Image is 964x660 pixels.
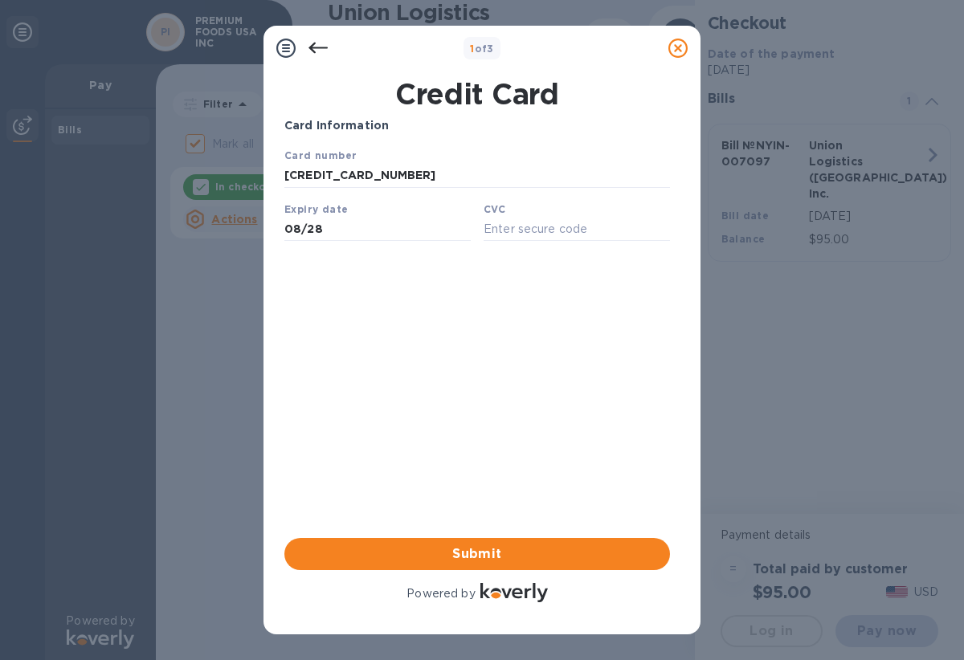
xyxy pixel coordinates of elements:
b: Card Information [284,119,389,132]
p: Powered by [406,585,475,602]
span: 1 [470,43,474,55]
b: of 3 [470,43,494,55]
h1: Credit Card [278,77,676,111]
button: Submit [284,538,670,570]
span: Submit [297,544,657,564]
iframe: Your browser does not support iframes [284,147,670,242]
img: Logo [480,583,548,602]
